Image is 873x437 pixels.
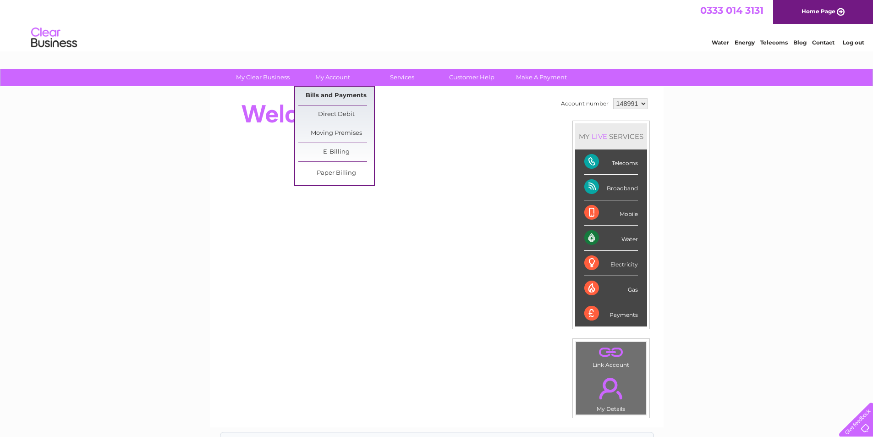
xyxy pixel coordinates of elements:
[793,39,807,46] a: Blog
[843,39,864,46] a: Log out
[298,143,374,161] a: E-Billing
[584,226,638,251] div: Water
[584,200,638,226] div: Mobile
[700,5,763,16] a: 0333 014 3131
[584,175,638,200] div: Broadband
[434,69,510,86] a: Customer Help
[760,39,788,46] a: Telecoms
[584,276,638,301] div: Gas
[584,149,638,175] div: Telecoms
[578,344,644,360] a: .
[295,69,370,86] a: My Account
[220,5,653,44] div: Clear Business is a trading name of Verastar Limited (registered in [GEOGRAPHIC_DATA] No. 3667643...
[575,123,647,149] div: MY SERVICES
[225,69,301,86] a: My Clear Business
[584,251,638,276] div: Electricity
[298,164,374,183] a: Paper Billing
[298,105,374,124] a: Direct Debit
[735,39,755,46] a: Energy
[590,132,609,141] div: LIVE
[712,39,729,46] a: Water
[576,370,647,415] td: My Details
[31,24,77,52] img: logo.png
[578,372,644,404] a: .
[364,69,440,86] a: Services
[559,96,611,111] td: Account number
[812,39,835,46] a: Contact
[576,342,647,371] td: Link Account
[298,87,374,105] a: Bills and Payments
[298,124,374,143] a: Moving Premises
[584,301,638,326] div: Payments
[504,69,579,86] a: Make A Payment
